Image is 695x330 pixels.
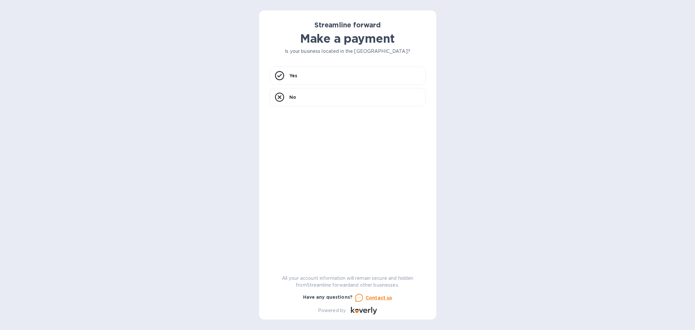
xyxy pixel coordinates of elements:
[269,275,426,289] p: All your account information will remain secure and hidden from Streamline forward and other busi...
[318,307,346,314] p: Powered by
[269,48,426,55] p: Is your business located in the [GEOGRAPHIC_DATA]?
[314,21,381,29] b: Streamline forward
[289,94,296,100] p: No
[269,32,426,45] h1: Make a payment
[366,295,392,300] u: Contact us
[289,72,297,79] p: Yes
[303,294,353,300] b: Have any questions?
